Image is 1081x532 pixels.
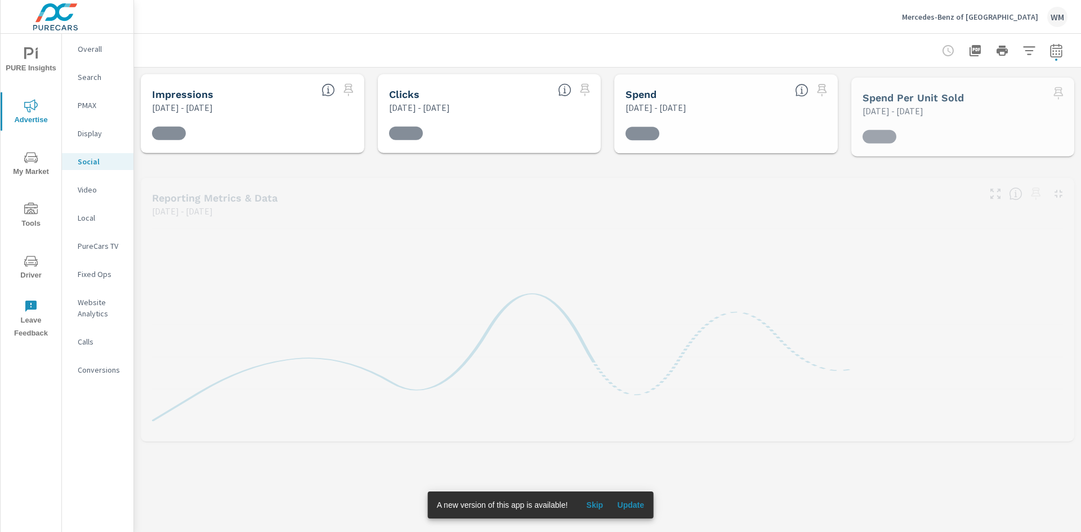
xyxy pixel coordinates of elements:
[1018,39,1040,62] button: Apply Filters
[581,500,608,510] span: Skip
[78,43,124,55] p: Overall
[78,240,124,252] p: PureCars TV
[4,254,58,282] span: Driver
[795,83,808,97] span: The amount of money spent on advertising during the period.
[78,269,124,280] p: Fixed Ops
[78,336,124,347] p: Calls
[964,39,986,62] button: "Export Report to PDF"
[4,203,58,230] span: Tools
[62,69,133,86] div: Search
[558,83,571,97] span: The number of times an ad was clicked by a consumer.
[78,297,124,319] p: Website Analytics
[902,12,1038,22] p: Mercedes-Benz of [GEOGRAPHIC_DATA]
[437,500,568,509] span: A new version of this app is available!
[863,92,964,104] h5: Spend Per Unit Sold
[4,151,58,178] span: My Market
[1027,185,1045,203] span: Select a preset date range to save this widget
[340,81,358,99] span: Select a preset date range to save this widget
[4,99,58,127] span: Advertise
[4,299,58,340] span: Leave Feedback
[321,83,335,97] span: The number of times an ad was shown on your behalf.
[986,185,1004,203] button: Make Fullscreen
[78,184,124,195] p: Video
[62,97,133,114] div: PMAX
[62,125,133,142] div: Display
[4,47,58,75] span: PURE Insights
[626,88,656,100] h5: Spend
[389,88,419,100] h5: Clicks
[62,209,133,226] div: Local
[1047,7,1067,27] div: WM
[152,204,213,218] p: [DATE] - [DATE]
[62,361,133,378] div: Conversions
[613,496,649,514] button: Update
[1049,185,1067,203] button: Minimize Widget
[1049,84,1067,102] span: Select a preset date range to save this widget
[78,100,124,111] p: PMAX
[62,294,133,322] div: Website Analytics
[62,333,133,350] div: Calls
[626,101,686,114] p: [DATE] - [DATE]
[577,496,613,514] button: Skip
[617,500,644,510] span: Update
[991,39,1013,62] button: Print Report
[389,101,450,114] p: [DATE] - [DATE]
[863,104,923,118] p: [DATE] - [DATE]
[62,266,133,283] div: Fixed Ops
[152,192,278,204] h5: Reporting Metrics & Data
[152,88,213,100] h5: Impressions
[78,128,124,139] p: Display
[78,71,124,83] p: Search
[62,41,133,57] div: Overall
[813,81,831,99] span: Select a preset date range to save this widget
[576,81,594,99] span: Select a preset date range to save this widget
[78,364,124,375] p: Conversions
[62,238,133,254] div: PureCars TV
[62,181,133,198] div: Video
[78,156,124,167] p: Social
[152,101,213,114] p: [DATE] - [DATE]
[1009,187,1022,200] span: Understand Social data over time and see how metrics compare to each other.
[62,153,133,170] div: Social
[78,212,124,223] p: Local
[1,34,61,345] div: nav menu
[1045,39,1067,62] button: Select Date Range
